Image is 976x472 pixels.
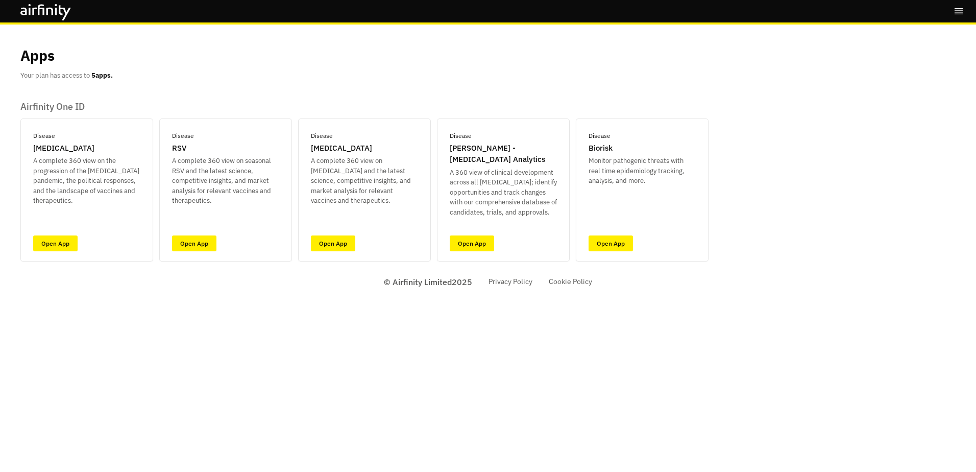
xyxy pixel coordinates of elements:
[384,276,472,288] p: © Airfinity Limited 2025
[549,276,592,287] a: Cookie Policy
[311,131,333,140] p: Disease
[172,156,279,206] p: A complete 360 view on seasonal RSV and the latest science, competitive insights, and market anal...
[20,101,709,112] p: Airfinity One ID
[450,235,494,251] a: Open App
[589,143,613,154] p: Biorisk
[489,276,532,287] a: Privacy Policy
[33,143,94,154] p: [MEDICAL_DATA]
[311,156,418,206] p: A complete 360 view on [MEDICAL_DATA] and the latest science, competitive insights, and market an...
[589,235,633,251] a: Open App
[172,131,194,140] p: Disease
[33,235,78,251] a: Open App
[450,131,472,140] p: Disease
[311,143,372,154] p: [MEDICAL_DATA]
[589,156,696,186] p: Monitor pathogenic threats with real time epidemiology tracking, analysis, and more.
[589,131,611,140] p: Disease
[172,235,216,251] a: Open App
[91,71,113,80] b: 5 apps.
[450,143,557,166] p: [PERSON_NAME] - [MEDICAL_DATA] Analytics
[33,131,55,140] p: Disease
[311,235,355,251] a: Open App
[20,45,55,66] p: Apps
[20,70,113,81] p: Your plan has access to
[450,168,557,218] p: A 360 view of clinical development across all [MEDICAL_DATA]; identify opportunities and track ch...
[33,156,140,206] p: A complete 360 view on the progression of the [MEDICAL_DATA] pandemic, the political responses, a...
[172,143,186,154] p: RSV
